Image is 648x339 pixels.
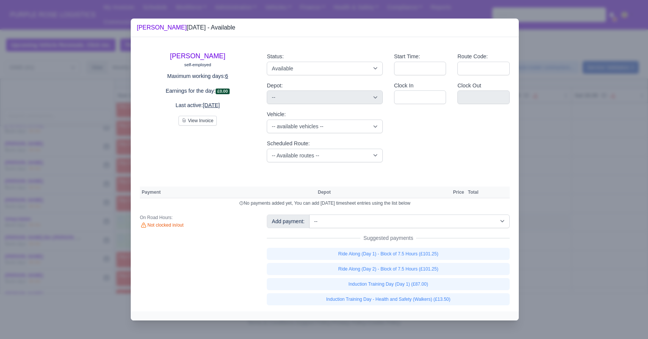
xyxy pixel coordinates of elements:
[170,52,225,60] a: [PERSON_NAME]
[267,263,510,275] a: Ride Along (Day 2) - Block of 7.5 Hours (£101.25)
[360,234,416,242] span: Suggested payments
[394,52,420,61] label: Start Time:
[225,73,228,79] u: 6
[216,89,230,94] span: £0.00
[267,81,283,90] label: Depot:
[140,87,255,95] p: Earnings for the day:
[267,248,510,260] a: Ride Along (Day 1) - Block of 7.5 Hours (£101.25)
[184,62,211,67] small: self-employed
[140,198,510,208] td: No payments added yet, You can add [DATE] timesheet entries using the list below
[140,215,255,221] div: On Road Hours:
[140,187,316,198] th: Payment
[178,116,217,126] button: View Invoice
[203,102,220,108] u: [DATE]
[267,293,510,305] a: Induction Training Day - Health and Safety (Walkers) (£13.50)
[457,81,481,90] label: Clock Out
[316,187,445,198] th: Depot
[457,52,488,61] label: Route Code:
[137,23,235,32] div: [DATE] - Available
[267,139,310,148] label: Scheduled Route:
[140,222,255,229] div: Not clocked in/out
[267,215,309,228] div: Add payment:
[466,187,481,198] th: Total
[137,24,187,31] a: [PERSON_NAME]
[140,72,255,81] p: Maximum working days:
[267,110,286,119] label: Vehicle:
[610,303,648,339] iframe: Chat Widget
[451,187,466,198] th: Price
[267,278,510,290] a: Induction Training Day (Day 1) (£87.00)
[140,101,255,110] p: Last active:
[394,81,413,90] label: Clock In
[267,52,283,61] label: Status:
